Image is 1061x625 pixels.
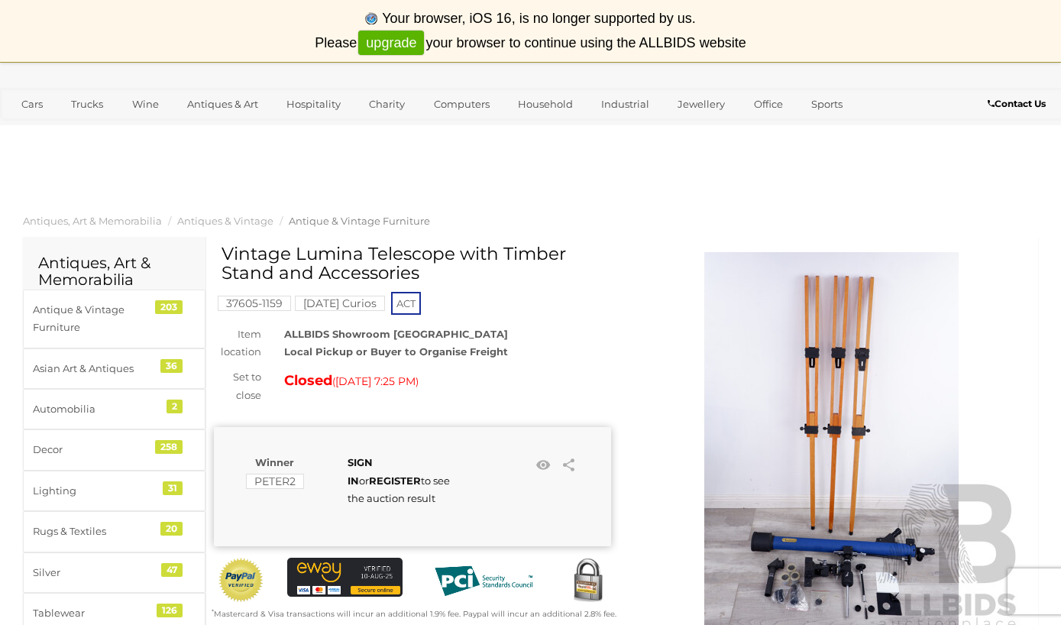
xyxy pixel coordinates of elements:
a: Antiques & Vintage [177,215,273,227]
a: Antique & Vintage Furniture [289,215,430,227]
a: Asian Art & Antiques 36 [23,348,205,389]
mark: [DATE] Curios [295,296,385,311]
a: Office [744,92,793,117]
span: or to see the auction result [348,456,450,504]
a: REGISTER [369,474,421,487]
a: Antique & Vintage Furniture 203 [23,290,205,348]
div: Automobilia [33,400,159,418]
span: ACT [391,292,421,315]
h1: Vintage Lumina Telescope with Timber Stand and Accessories [222,244,607,283]
div: 36 [160,359,183,373]
div: Set to close [202,368,273,404]
a: Antiques, Art & Memorabilia [23,215,162,227]
a: Contact Us [988,96,1050,112]
span: [DATE] 7:25 PM [335,374,416,388]
div: 258 [155,440,183,454]
h2: Antiques, Art & Memorabilia [38,254,190,288]
div: 2 [167,400,183,413]
a: Rugs & Textiles 20 [23,511,205,552]
a: Lighting 31 [23,471,205,511]
strong: ALLBIDS Showroom [GEOGRAPHIC_DATA] [284,328,508,340]
div: Tablewear [33,604,159,622]
a: Silver 47 [23,552,205,593]
a: Computers [424,92,500,117]
strong: Closed [284,372,332,389]
mark: PETER2 [246,474,304,489]
b: Winner [255,456,294,468]
mark: 37605-1159 [218,296,291,311]
a: Sports [801,92,852,117]
div: Asian Art & Antiques [33,360,159,377]
img: Official PayPal Seal [218,558,264,603]
a: Automobilia 2 [23,389,205,429]
div: 203 [155,300,183,314]
a: upgrade [358,31,424,56]
a: Wine [122,92,169,117]
a: Hospitality [277,92,351,117]
a: SIGN IN [348,456,373,486]
div: Decor [33,441,159,458]
li: Watch this item [532,454,555,477]
div: Antique & Vintage Furniture [33,301,159,337]
a: Antiques & Art [177,92,268,117]
div: Rugs & Textiles [33,523,159,540]
div: Item location [202,325,273,361]
img: PCI DSS compliant [425,558,542,604]
img: Secured by Rapid SSL [564,558,611,604]
div: 47 [161,563,183,577]
a: [GEOGRAPHIC_DATA] [11,117,140,142]
div: 126 [157,604,183,617]
span: ( ) [332,375,419,387]
img: eWAY Payment Gateway [287,558,403,597]
div: 31 [163,481,183,495]
a: Industrial [591,92,659,117]
a: Decor 258 [23,429,205,470]
div: Lighting [33,482,159,500]
a: Cars [11,92,53,117]
div: Silver [33,564,159,581]
b: Contact Us [988,98,1046,109]
a: [DATE] Curios [295,297,385,309]
a: 37605-1159 [218,297,291,309]
a: Household [508,92,583,117]
a: Jewellery [668,92,735,117]
a: Trucks [61,92,113,117]
div: 20 [160,522,183,536]
strong: Local Pickup or Buyer to Organise Freight [284,345,508,358]
a: Charity [359,92,415,117]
